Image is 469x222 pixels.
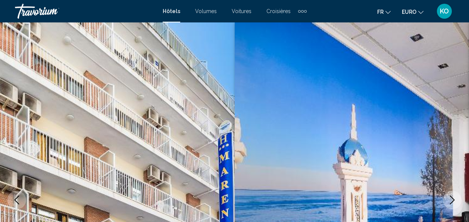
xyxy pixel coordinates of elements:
[402,6,423,17] button: Changer de devise
[266,8,291,14] a: Croisières
[15,4,155,19] a: Travorium
[377,6,391,17] button: Changer la langue
[232,8,251,14] a: Voitures
[440,7,449,15] span: KO
[439,192,463,216] iframe: Bouton de lancement de la fenêtre de messagerie
[377,9,384,15] span: Fr
[163,8,180,14] a: Hôtels
[435,3,454,19] button: Menu utilisateur
[195,8,217,14] a: Volumes
[443,191,462,209] button: Image suivante
[7,191,26,209] button: Image précédente
[402,9,416,15] span: EURO
[298,5,307,17] button: Éléments de navigation supplémentaires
